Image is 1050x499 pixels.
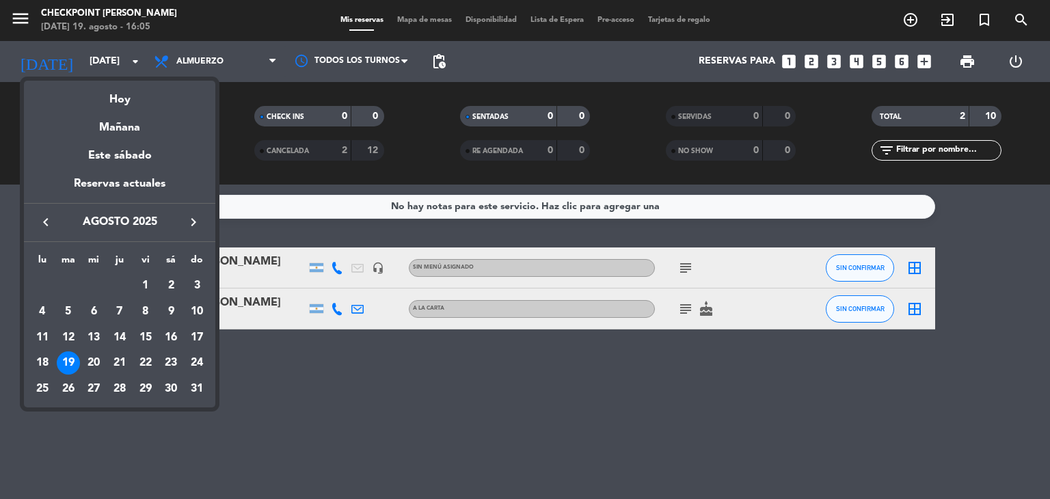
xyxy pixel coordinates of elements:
th: martes [55,252,81,273]
div: Hoy [24,81,215,109]
td: 18 de agosto de 2025 [29,350,55,376]
th: miércoles [81,252,107,273]
td: 14 de agosto de 2025 [107,325,133,351]
td: 31 de agosto de 2025 [184,376,210,402]
div: 16 [159,326,183,349]
div: 10 [185,300,208,323]
td: 12 de agosto de 2025 [55,325,81,351]
div: 31 [185,377,208,401]
th: domingo [184,252,210,273]
td: 10 de agosto de 2025 [184,299,210,325]
td: 15 de agosto de 2025 [133,325,159,351]
div: 29 [134,377,157,401]
td: AGO. [29,273,133,299]
td: 17 de agosto de 2025 [184,325,210,351]
div: 13 [82,326,105,349]
td: 5 de agosto de 2025 [55,299,81,325]
th: jueves [107,252,133,273]
div: 25 [31,377,54,401]
div: 3 [185,274,208,297]
div: 20 [82,351,105,375]
div: 27 [82,377,105,401]
td: 27 de agosto de 2025 [81,376,107,402]
div: 19 [57,351,80,375]
button: keyboard_arrow_right [181,213,206,231]
div: 9 [159,300,183,323]
div: 21 [108,351,131,375]
td: 1 de agosto de 2025 [133,273,159,299]
div: 15 [134,326,157,349]
td: 3 de agosto de 2025 [184,273,210,299]
div: 30 [159,377,183,401]
td: 8 de agosto de 2025 [133,299,159,325]
td: 9 de agosto de 2025 [159,299,185,325]
div: 5 [57,300,80,323]
td: 4 de agosto de 2025 [29,299,55,325]
td: 16 de agosto de 2025 [159,325,185,351]
div: Mañana [24,109,215,137]
td: 30 de agosto de 2025 [159,376,185,402]
td: 22 de agosto de 2025 [133,350,159,376]
div: 26 [57,377,80,401]
div: 1 [134,274,157,297]
td: 11 de agosto de 2025 [29,325,55,351]
td: 23 de agosto de 2025 [159,350,185,376]
div: 14 [108,326,131,349]
td: 20 de agosto de 2025 [81,350,107,376]
span: agosto 2025 [58,213,181,231]
div: 18 [31,351,54,375]
div: 24 [185,351,208,375]
td: 2 de agosto de 2025 [159,273,185,299]
div: 8 [134,300,157,323]
div: 23 [159,351,183,375]
td: 28 de agosto de 2025 [107,376,133,402]
td: 6 de agosto de 2025 [81,299,107,325]
td: 13 de agosto de 2025 [81,325,107,351]
i: keyboard_arrow_left [38,214,54,230]
td: 7 de agosto de 2025 [107,299,133,325]
button: keyboard_arrow_left [33,213,58,231]
th: sábado [159,252,185,273]
td: 29 de agosto de 2025 [133,376,159,402]
div: 22 [134,351,157,375]
div: 6 [82,300,105,323]
td: 19 de agosto de 2025 [55,350,81,376]
td: 26 de agosto de 2025 [55,376,81,402]
div: Reservas actuales [24,175,215,203]
div: 28 [108,377,131,401]
td: 21 de agosto de 2025 [107,350,133,376]
div: 7 [108,300,131,323]
div: 11 [31,326,54,349]
i: keyboard_arrow_right [185,214,202,230]
div: 4 [31,300,54,323]
div: Este sábado [24,137,215,175]
div: 12 [57,326,80,349]
td: 24 de agosto de 2025 [184,350,210,376]
th: lunes [29,252,55,273]
td: 25 de agosto de 2025 [29,376,55,402]
div: 2 [159,274,183,297]
th: viernes [133,252,159,273]
div: 17 [185,326,208,349]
